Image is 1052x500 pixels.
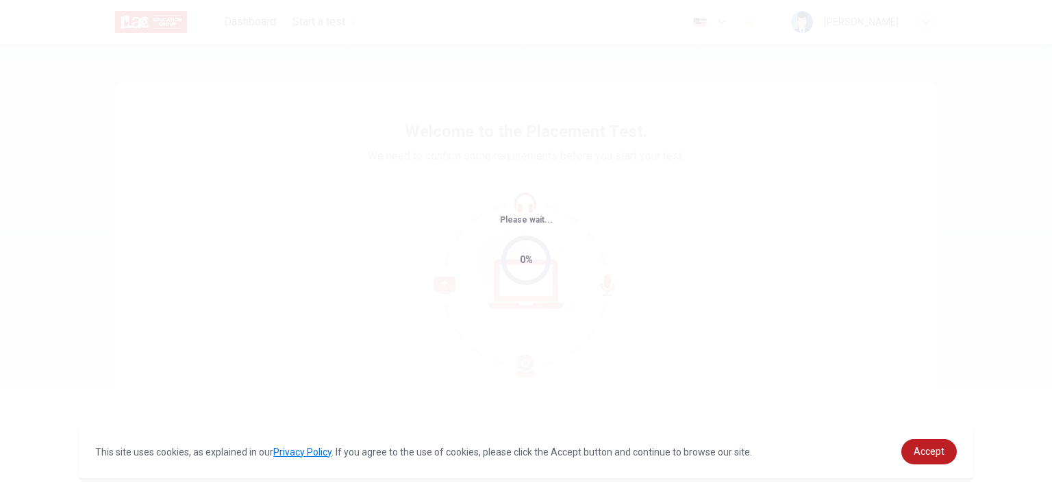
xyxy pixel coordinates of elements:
[520,252,533,268] div: 0%
[95,447,752,458] span: This site uses cookies, as explained in our . If you agree to the use of cookies, please click th...
[500,215,553,225] span: Please wait...
[914,446,944,457] span: Accept
[79,425,973,478] div: cookieconsent
[901,439,957,464] a: dismiss cookie message
[273,447,331,458] a: Privacy Policy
